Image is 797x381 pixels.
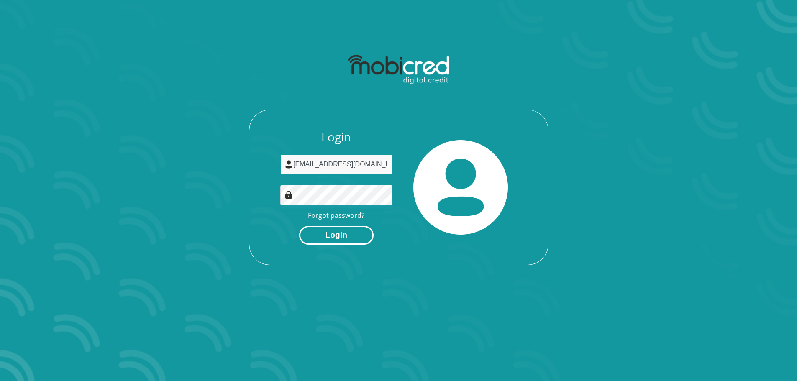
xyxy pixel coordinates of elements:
img: Image [284,191,293,199]
h3: Login [280,130,392,144]
img: user-icon image [284,160,293,169]
a: Forgot password? [308,211,364,220]
input: Username [280,154,392,175]
img: mobicred logo [348,55,449,84]
button: Login [299,226,374,245]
